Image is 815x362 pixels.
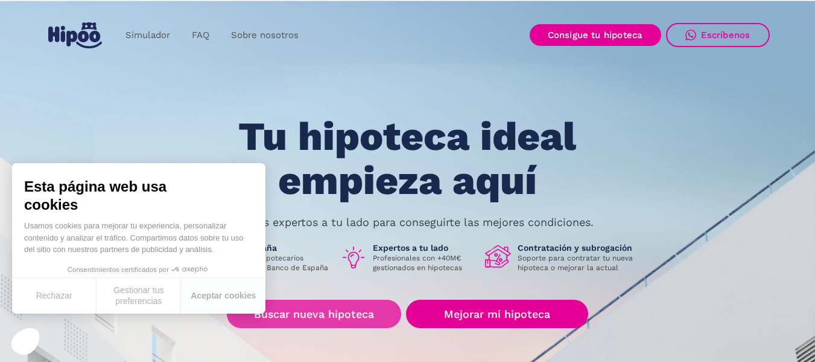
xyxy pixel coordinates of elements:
[206,253,331,273] p: Intermediarios hipotecarios regulados por el Banco de España
[518,253,642,273] p: Soporte para contratar tu nueva hipoteca o mejorar la actual
[181,24,220,47] a: FAQ
[406,300,588,328] a: Mejorar mi hipoteca
[222,218,594,227] p: Nuestros expertos a tu lado para conseguirte las mejores condiciones.
[179,115,636,202] h1: Tu hipoteca ideal empieza aquí
[373,242,475,253] h1: Expertos a tu lado
[518,242,642,253] h1: Contratación y subrogación
[220,24,309,47] a: Sobre nosotros
[46,18,105,53] a: home
[227,300,401,328] a: Buscar nueva hipoteca
[373,253,475,273] p: Profesionales con +40M€ gestionados en hipotecas
[666,23,770,47] a: Escríbenos
[115,24,181,47] a: Simulador
[206,242,331,253] h1: Banco de España
[701,30,750,40] div: Escríbenos
[530,24,661,46] a: Consigue tu hipoteca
